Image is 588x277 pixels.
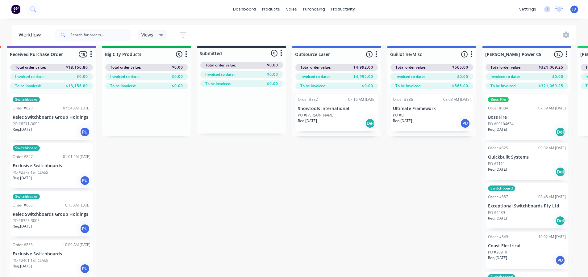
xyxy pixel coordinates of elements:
span: $0.00 [362,83,373,89]
div: Order #85207:16 AM [DATE]Showtools InternationalPO #[PERSON_NAME]Req.[DATE]Del [295,94,378,131]
p: Exclusive Switchboards [13,163,90,168]
p: Req. [DATE] [13,175,32,181]
div: sales [283,5,300,14]
div: 07:54 AM [DATE] [63,105,90,111]
span: Invoiced to date: [15,74,44,79]
span: $18,156.80 [66,83,88,89]
span: To be invoiced: [15,83,41,89]
p: Relec Switchboards Group Holdings [13,115,90,120]
div: PU [80,176,90,185]
div: Order #88608:03 AM [DATE]Ultimate FrameworkPO #BillReq.[DATE]PU [390,94,473,131]
p: PO #00104634 [488,121,514,127]
div: products [259,5,283,14]
span: $0.00 [172,83,183,89]
span: To be invoiced: [395,83,421,89]
a: dashboard [230,5,259,14]
div: Order #884 [488,105,508,111]
p: PO #4439 [488,210,505,215]
div: Order #849 [488,234,508,240]
div: Order #833 [13,242,33,248]
div: Workflow [19,31,44,39]
div: productivity [328,5,358,14]
input: Search for orders... [70,29,131,41]
div: Order #852 [298,97,318,102]
p: Req. [DATE] [488,215,507,221]
div: Order #847 [13,154,33,160]
div: PU [555,255,565,265]
img: Factory [11,5,20,14]
div: Del [365,118,375,128]
p: PO #2373 1ST CLASS [13,170,48,175]
p: Coast Electrical [488,243,566,249]
span: Invoiced to date: [205,72,235,77]
span: JD [572,6,576,12]
div: 10:02 AM [DATE] [538,234,566,240]
p: Boss Fire [488,115,566,120]
span: Invoiced to date: [395,74,425,79]
div: 09:02 AM [DATE] [538,145,566,151]
div: Order #83310:09 AM [DATE]Exclusive SwitchboardsPO #2401 1ST CLASSReq.[DATE]PU [10,240,93,277]
div: Switchboard [488,185,515,191]
span: $0.00 [267,72,278,77]
div: Del [555,127,565,137]
div: 10:13 AM [DATE] [63,202,90,208]
span: $0.00 [267,62,278,68]
div: Order #886 [393,97,413,102]
span: Total order value: [395,65,426,70]
div: SwitchboardOrder #82307:54 AM [DATE]Relec Switchboards Group HoldingsPO #8271-3055Req.[DATE]PU [10,94,93,140]
span: $0.00 [172,65,183,70]
div: PU [80,264,90,274]
div: PU [80,127,90,137]
p: Exceptional Switchboards Pty Ltd [488,203,566,209]
p: Req. [DATE] [488,167,507,172]
p: Req. [DATE] [393,118,412,124]
div: 07:39 AM [DATE] [538,105,566,111]
span: Invoiced to date: [110,74,140,79]
span: To be invoiced: [300,83,326,89]
span: Invoiced to date: [300,74,330,79]
p: PO #8271-3055 [13,121,40,127]
p: PO #Bill [393,113,407,118]
div: SwitchboardOrder #88708:48 AM [DATE]Exceptional Switchboards Pty LtdPO #4439Req.[DATE]Del [486,183,568,228]
span: Total order value: [490,65,521,70]
p: Exclusive Switchboards [13,251,90,257]
span: Total order value: [110,65,141,70]
div: Boss Fire [488,97,509,102]
span: To be invoiced: [490,83,516,89]
div: 07:16 AM [DATE] [348,97,376,102]
span: $565.00 [452,83,468,89]
div: Order #887 [488,194,508,200]
span: $0.00 [172,74,183,79]
div: 08:03 AM [DATE] [443,97,471,102]
span: $4,992.00 [353,74,373,79]
div: Order #823 [13,105,33,111]
div: Boss FireOrder #88407:39 AM [DATE]Boss FirePO #00104634Req.[DATE]Del [486,94,568,140]
div: 01:01 PM [DATE] [63,154,90,160]
span: $0.00 [457,74,468,79]
p: PO #[PERSON_NAME] [298,113,335,118]
p: Req. [DATE] [13,127,32,132]
span: Total order value: [15,65,46,70]
div: settings [516,5,539,14]
div: Order #865 [13,202,33,208]
span: $321,069.25 [539,65,563,70]
span: $321,069.25 [539,83,563,89]
p: Req. [DATE] [488,255,507,261]
p: Relec Switchboards Group Holdings [13,212,90,217]
span: $565.00 [452,65,468,70]
p: Req. [DATE] [13,224,32,229]
p: Showtools International [298,106,376,111]
span: To be invoiced: [205,81,231,87]
span: Total order value: [205,62,236,68]
div: 08:48 AM [DATE] [538,194,566,200]
div: Switchboard [13,145,40,151]
p: Req. [DATE] [488,127,507,132]
p: PO #20910 [488,249,507,255]
div: PU [80,224,90,234]
p: PO #2401 1ST CLASS [13,258,48,263]
div: SwitchboardOrder #84701:01 PM [DATE]Exclusive SwitchboardsPO #2373 1ST CLASSReq.[DATE]PU [10,143,93,188]
span: $18,156.80 [66,65,88,70]
div: Order #82509:02 AM [DATE]Quickbuilt SystemsPO #7121Req.[DATE]Del [486,143,568,180]
span: Views [141,32,153,38]
span: $0.00 [552,74,563,79]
